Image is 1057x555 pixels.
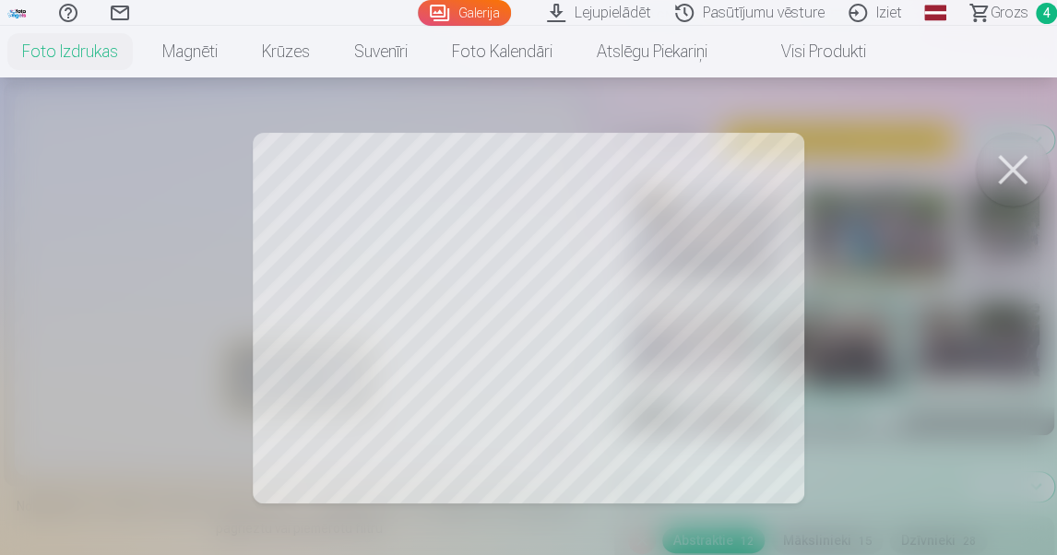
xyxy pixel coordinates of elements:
[1036,3,1057,24] span: 4
[430,26,575,77] a: Foto kalendāri
[140,26,240,77] a: Magnēti
[730,26,888,77] a: Visi produkti
[332,26,430,77] a: Suvenīri
[575,26,730,77] a: Atslēgu piekariņi
[240,26,332,77] a: Krūzes
[7,7,28,18] img: /fa3
[991,2,1028,24] span: Grozs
